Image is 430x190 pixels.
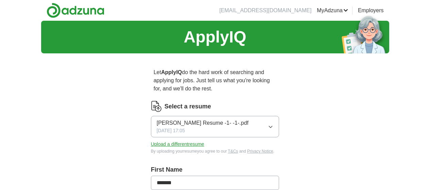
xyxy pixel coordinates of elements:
[184,25,246,49] h1: ApplyIQ
[161,69,182,75] strong: ApplyIQ
[151,148,279,154] div: By uploading your resume you agree to our and .
[151,141,204,148] button: Upload a differentresume
[157,119,248,127] span: [PERSON_NAME] Resume -1- -1-.pdf
[317,6,348,15] a: MyAdzuna
[358,6,384,15] a: Employers
[219,6,311,15] li: [EMAIL_ADDRESS][DOMAIN_NAME]
[151,101,162,112] img: CV Icon
[47,3,104,18] img: Adzuna logo
[228,149,238,154] a: T&Cs
[165,102,211,111] label: Select a resume
[151,66,279,96] p: Let do the hard work of searching and applying for jobs. Just tell us what you're looking for, an...
[247,149,273,154] a: Privacy Notice
[151,116,279,137] button: [PERSON_NAME] Resume -1- -1-.pdf[DATE] 17:05
[157,127,185,134] span: [DATE] 17:05
[151,165,279,174] label: First Name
